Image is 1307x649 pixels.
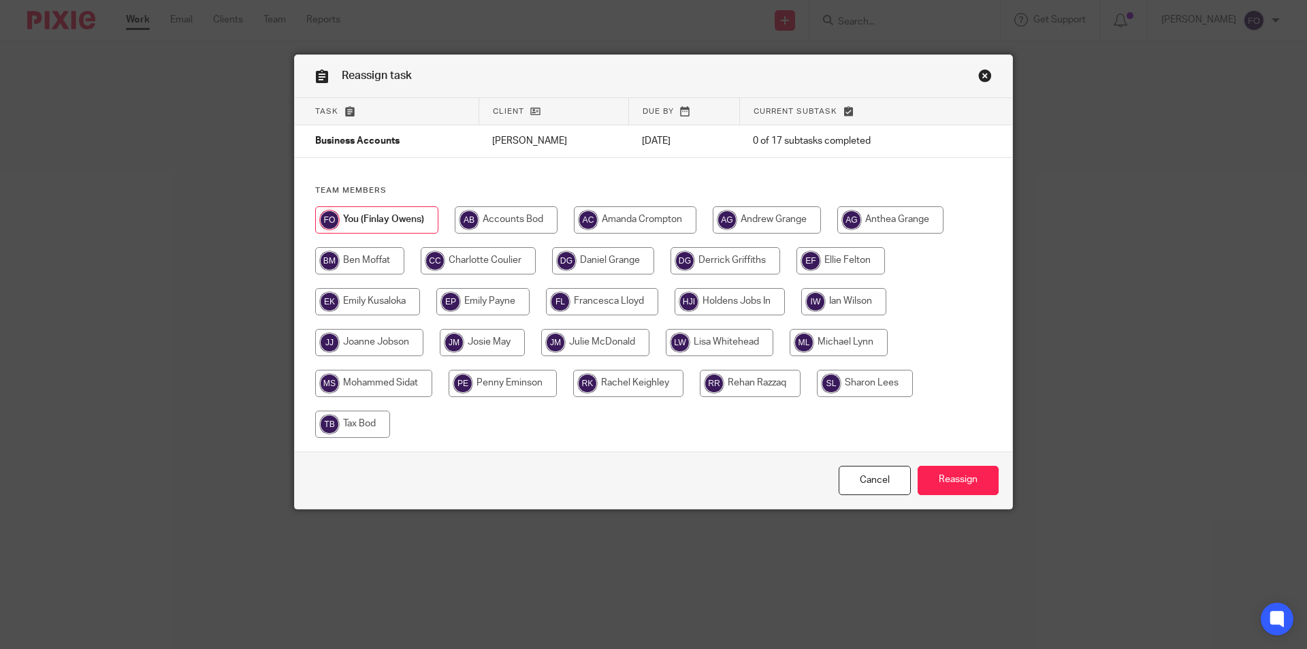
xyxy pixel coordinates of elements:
h4: Team members [315,185,992,196]
a: Close this dialog window [978,69,992,87]
span: Task [315,108,338,115]
span: Business Accounts [315,137,400,146]
span: Reassign task [342,70,412,81]
p: [DATE] [642,134,726,148]
td: 0 of 17 subtasks completed [739,125,952,158]
span: Due by [643,108,674,115]
input: Reassign [918,466,999,495]
a: Close this dialog window [839,466,911,495]
span: Client [493,108,524,115]
span: Current subtask [754,108,837,115]
p: [PERSON_NAME] [492,134,615,148]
